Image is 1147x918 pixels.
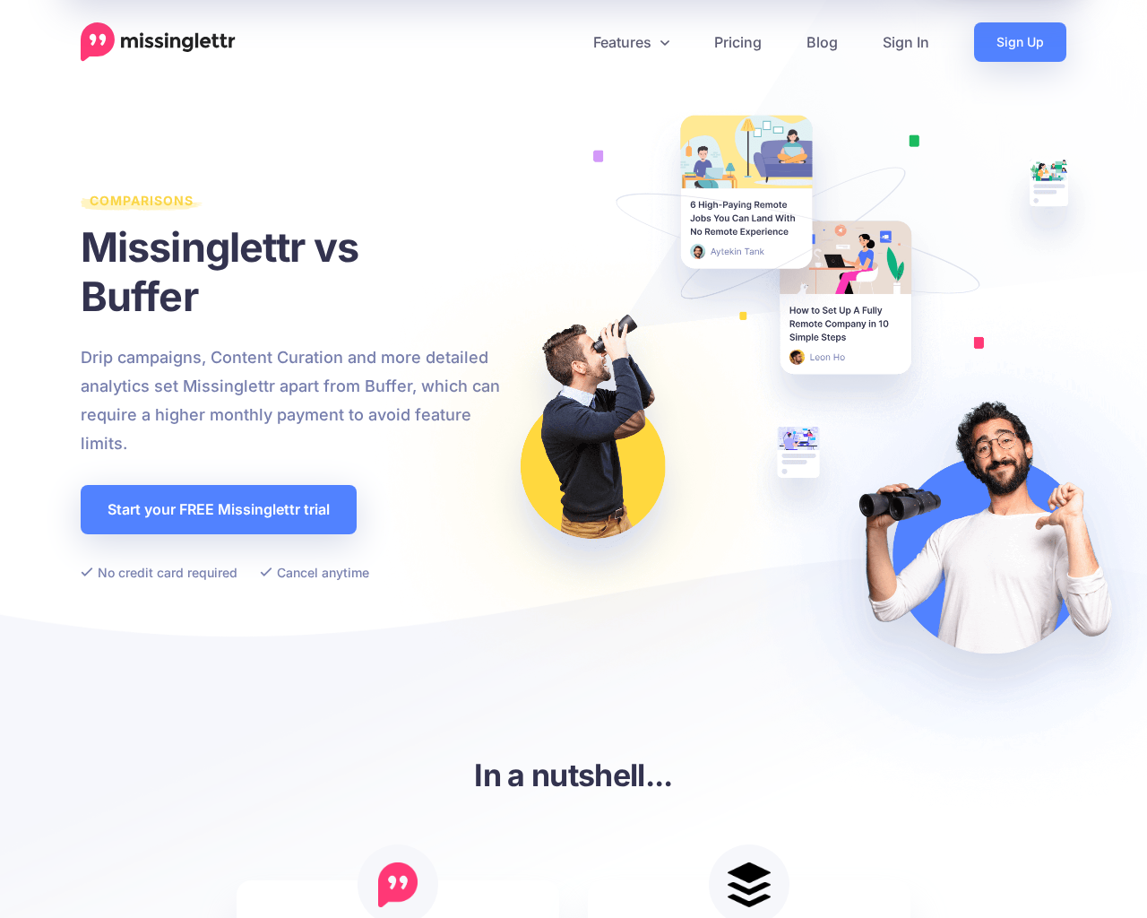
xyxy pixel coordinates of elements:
[81,485,357,534] a: Start your FREE Missinglettr trial
[784,22,860,62] a: Blog
[571,22,692,62] a: Features
[81,343,506,458] p: Drip campaigns, Content Curation and more detailed analytics set Missinglettr apart from Buffer, ...
[81,755,1066,795] h3: In a nutshell...
[692,22,784,62] a: Pricing
[974,22,1066,62] a: Sign Up
[260,561,369,584] li: Cancel anytime
[81,22,236,62] a: Home
[81,561,237,584] li: No credit card required
[860,22,952,62] a: Sign In
[728,862,772,907] img: Buffer
[81,222,506,321] h1: Missinglettr vs Buffer
[81,193,203,217] span: Comparisons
